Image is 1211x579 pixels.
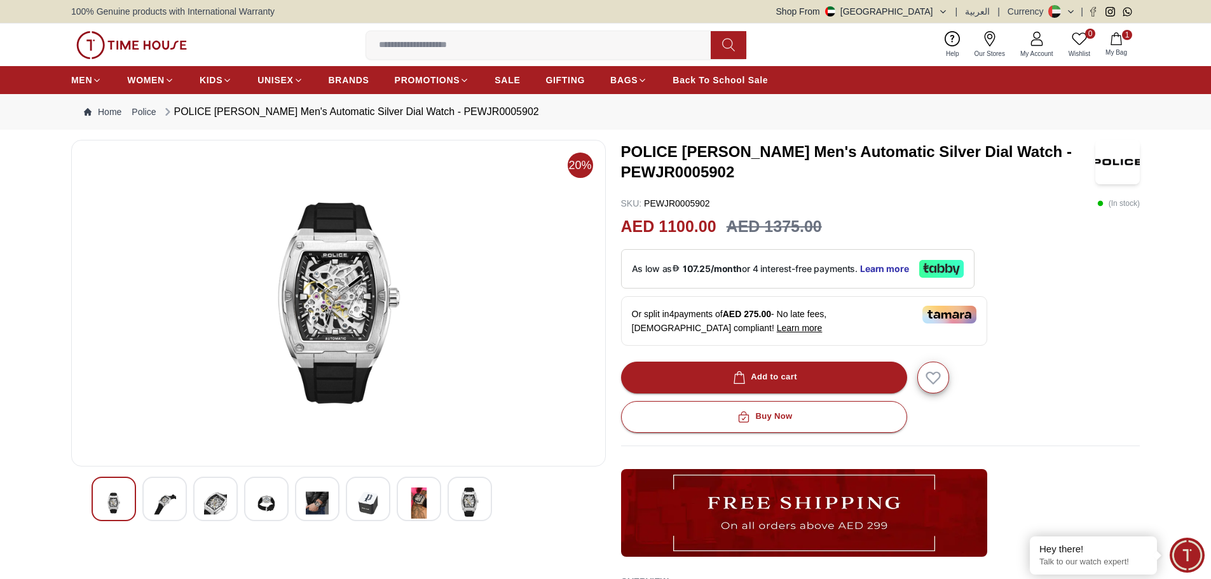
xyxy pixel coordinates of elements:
h2: AED 1100.00 [621,215,716,239]
span: | [997,5,1000,18]
a: 0Wishlist [1061,29,1098,61]
a: BAGS [610,69,647,92]
a: GIFTING [545,69,585,92]
span: | [955,5,958,18]
img: POLICE SKELETOR Men's Automatic Silver Dial Watch - PEWJR0005902 [458,487,481,517]
a: WOMEN [127,69,174,92]
a: SALE [495,69,520,92]
a: MEN [71,69,102,92]
div: Currency [1008,5,1049,18]
button: العربية [965,5,990,18]
a: PROMOTIONS [395,69,470,92]
h3: AED 1375.00 [727,215,822,239]
img: ... [621,469,987,557]
div: Chat Widget [1170,538,1205,573]
span: BAGS [610,74,638,86]
img: POLICE SKELETOR Men's Automatic Silver Dial Watch - PEWJR0005902 [204,487,227,519]
span: PROMOTIONS [395,74,460,86]
a: BRANDS [329,69,369,92]
img: POLICE SKELETOR Men's Automatic Silver Dial Watch - PEWJR0005902 [102,487,125,519]
p: Talk to our watch expert! [1039,557,1147,568]
p: ( In stock ) [1097,197,1140,210]
img: Tamara [922,306,976,324]
span: KIDS [200,74,222,86]
img: ... [76,31,187,59]
a: UNISEX [257,69,303,92]
span: | [1081,5,1083,18]
span: UNISEX [257,74,293,86]
img: POLICE SKELETOR Men's Automatic Silver Dial Watch - PEWJR0005902 [255,487,278,519]
a: Whatsapp [1123,7,1132,17]
img: POLICE SKELETOR Men's Automatic Silver Dial Watch - PEWJR0005902 [357,487,380,519]
img: POLICE SKELETOR Men's Automatic Silver Dial Watch - PEWJR0005902 [1095,140,1140,184]
a: KIDS [200,69,232,92]
p: PEWJR0005902 [621,197,710,210]
span: Learn more [777,323,823,333]
span: AED 275.00 [723,309,771,319]
img: POLICE SKELETOR Men's Automatic Silver Dial Watch - PEWJR0005902 [306,487,329,519]
div: Add to cart [730,370,797,385]
span: Back To School Sale [673,74,768,86]
span: 20% [568,153,593,178]
a: Back To School Sale [673,69,768,92]
button: Buy Now [621,401,907,433]
a: Home [84,106,121,118]
nav: Breadcrumb [71,94,1140,130]
span: SKU : [621,198,642,208]
span: My Bag [1100,48,1132,57]
span: BRANDS [329,74,369,86]
span: SALE [495,74,520,86]
a: Our Stores [967,29,1013,61]
span: Our Stores [969,49,1010,58]
div: Hey there! [1039,543,1147,555]
div: Buy Now [735,409,792,424]
span: 1 [1122,30,1132,40]
button: 1My Bag [1098,30,1135,60]
span: GIFTING [545,74,585,86]
span: Wishlist [1064,49,1095,58]
span: Help [941,49,964,58]
img: United Arab Emirates [825,6,835,17]
span: 0 [1085,29,1095,39]
span: WOMEN [127,74,165,86]
span: 100% Genuine products with International Warranty [71,5,275,18]
div: Or split in 4 payments of - No late fees, [DEMOGRAPHIC_DATA] compliant! [621,296,987,346]
span: My Account [1015,49,1058,58]
a: Facebook [1088,7,1098,17]
span: MEN [71,74,92,86]
a: Police [132,106,156,118]
button: Add to cart [621,362,907,393]
img: POLICE SKELETOR Men's Automatic Silver Dial Watch - PEWJR0005902 [153,487,176,519]
img: POLICE SKELETOR Men's Automatic Silver Dial Watch - PEWJR0005902 [407,487,430,519]
a: Instagram [1105,7,1115,17]
h3: POLICE [PERSON_NAME] Men's Automatic Silver Dial Watch - PEWJR0005902 [621,142,1096,182]
a: Help [938,29,967,61]
div: POLICE [PERSON_NAME] Men's Automatic Silver Dial Watch - PEWJR0005902 [161,104,539,119]
img: POLICE SKELETOR Men's Automatic Silver Dial Watch - PEWJR0005902 [82,151,595,456]
button: Shop From[GEOGRAPHIC_DATA] [776,5,948,18]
